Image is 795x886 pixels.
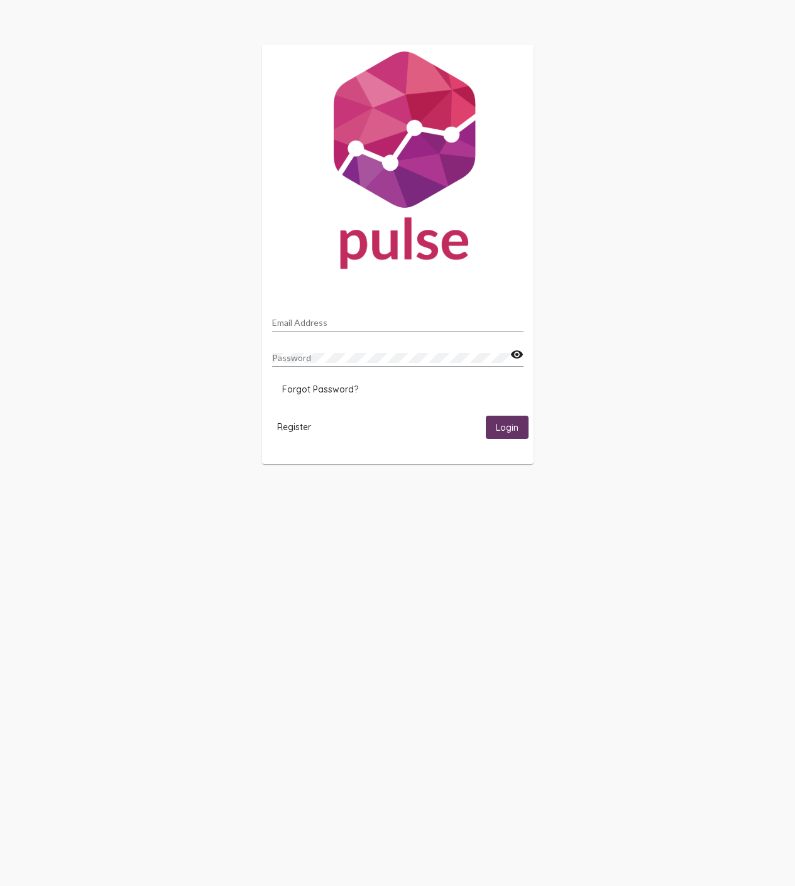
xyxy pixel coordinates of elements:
button: Forgot Password? [272,378,368,401]
span: Login [496,422,518,433]
button: Register [267,416,321,439]
span: Register [277,421,311,433]
img: Pulse For Good Logo [262,45,534,282]
mat-icon: visibility [510,347,524,362]
span: Forgot Password? [282,384,358,395]
button: Login [486,416,529,439]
